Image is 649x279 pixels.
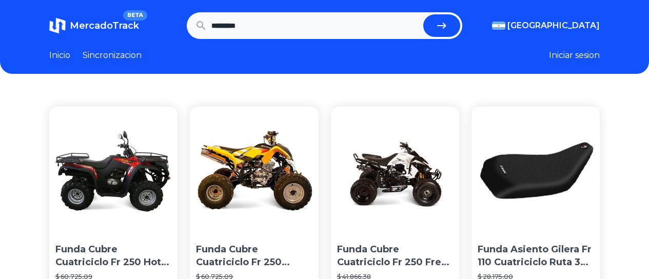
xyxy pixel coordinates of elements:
[478,243,594,269] p: Funda Asiento Gilera Fr 110 Cuatriciclo Ruta 3 Motos
[331,107,459,235] img: Funda Cubre Cuatriciclo Fr 250 Free Runner Bordado Gilera
[337,243,453,269] p: Funda Cubre Cuatriciclo Fr 250 Free Runner Bordado Gilera
[49,107,178,235] img: Funda Cubre Cuatriciclo Fr 250 Hot Bear Con Bordado Gilera
[471,107,600,235] img: Funda Asiento Gilera Fr 110 Cuatriciclo Ruta 3 Motos
[196,243,312,269] p: Funda Cubre Cuatriciclo Fr 250 Bicilindro Bordado Gilera
[190,107,318,235] img: Funda Cubre Cuatriciclo Fr 250 Bicilindro Bordado Gilera
[123,10,147,21] span: BETA
[55,243,171,269] p: Funda Cubre Cuatriciclo Fr 250 Hot Bear Con Bordado Gilera
[492,19,600,32] button: [GEOGRAPHIC_DATA]
[83,49,142,62] a: Sincronizacion
[49,17,139,34] a: MercadoTrackBETA
[49,17,66,34] img: MercadoTrack
[70,20,139,31] span: MercadoTrack
[49,49,70,62] a: Inicio
[492,22,505,30] img: Argentina
[549,49,600,62] button: Iniciar sesion
[507,19,600,32] span: [GEOGRAPHIC_DATA]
